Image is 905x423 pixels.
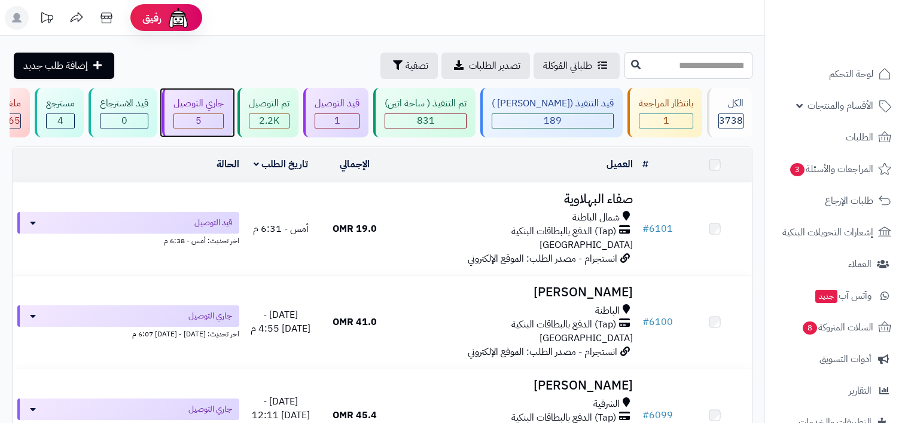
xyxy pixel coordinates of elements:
a: إشعارات التحويلات البنكية [772,218,898,247]
span: # [642,408,649,422]
span: 189 [544,114,562,128]
h3: صفاء البهلاوية [397,192,633,206]
a: مسترجع 4 [32,88,86,137]
div: مسترجع [46,97,75,111]
span: طلبات الإرجاع [825,192,873,209]
div: 1 [315,114,359,128]
span: أمس - 6:31 م [253,222,309,236]
span: التقارير [849,382,872,399]
div: 5 [174,114,223,128]
span: 4 [57,114,63,128]
a: إضافة طلب جديد [14,53,114,79]
a: الطلبات [772,123,898,152]
span: إضافة طلب جديد [23,59,88,73]
a: أدوات التسويق [772,345,898,373]
span: أدوات التسويق [819,351,872,367]
div: قيد التوصيل [315,97,359,111]
span: 1 [334,114,340,128]
span: جديد [815,290,837,303]
span: الشرقية [593,397,620,411]
a: العملاء [772,250,898,278]
span: # [642,222,649,236]
a: لوحة التحكم [772,60,898,88]
div: 1 [639,114,693,128]
span: 831 [417,114,435,128]
div: ملغي [2,97,21,111]
a: # [642,157,648,171]
a: قيد التوصيل 1 [301,88,371,137]
a: المراجعات والأسئلة3 [772,155,898,183]
span: 465 [2,114,20,128]
a: العميل [607,157,633,171]
div: اخر تحديث: أمس - 6:38 م [17,234,239,246]
div: بانتظار المراجعة [639,97,693,111]
div: قيد الاسترجاع [100,97,148,111]
span: شمال الباطنة [572,211,620,225]
a: #6099 [642,408,673,422]
img: logo-2.png [824,9,894,34]
div: 4 [47,114,74,128]
span: انستجرام - مصدر الطلب: الموقع الإلكتروني [468,345,617,359]
span: العملاء [848,256,872,272]
span: انستجرام - مصدر الطلب: الموقع الإلكتروني [468,252,617,266]
span: 45.4 OMR [333,408,377,422]
a: الإجمالي [340,157,370,171]
h3: [PERSON_NAME] [397,379,633,393]
a: تصدير الطلبات [441,53,530,79]
span: 8 [803,321,817,335]
a: تم التنفيذ ( ساحة اتين) 831 [371,88,478,137]
span: رفيق [142,11,162,25]
a: الكل3738 [705,88,755,137]
span: وآتس آب [814,287,872,304]
span: تصفية [406,59,428,73]
button: تصفية [380,53,438,79]
div: قيد التنفيذ ([PERSON_NAME] ) [492,97,614,111]
a: وآتس آبجديد [772,281,898,310]
img: ai-face.png [166,6,190,30]
span: المراجعات والأسئلة [789,161,873,177]
span: طلباتي المُوكلة [543,59,592,73]
a: تم التوصيل 2.2K [235,88,301,137]
span: 3 [790,163,805,176]
a: بانتظار المراجعة 1 [625,88,705,137]
span: الباطنة [595,304,620,318]
div: 189 [492,114,613,128]
a: التقارير [772,376,898,405]
div: 2242 [249,114,289,128]
a: طلباتي المُوكلة [534,53,620,79]
span: السلات المتروكة [802,319,873,336]
span: 3738 [719,114,743,128]
span: لوحة التحكم [829,66,873,82]
span: # [642,315,649,329]
a: قيد الاسترجاع 0 [86,88,160,137]
span: جاري التوصيل [188,310,232,322]
span: الطلبات [846,129,873,146]
a: تاريخ الطلب [254,157,308,171]
span: [GEOGRAPHIC_DATA] [540,331,633,345]
span: (Tap) الدفع بالبطاقات البنكية [511,318,616,332]
h3: [PERSON_NAME] [397,286,633,299]
span: 1 [663,114,669,128]
span: تصدير الطلبات [469,59,520,73]
a: #6100 [642,315,673,329]
span: 5 [196,114,202,128]
span: الأقسام والمنتجات [808,97,873,114]
span: (Tap) الدفع بالبطاقات البنكية [511,225,616,238]
div: الكل [718,97,743,111]
span: إشعارات التحويلات البنكية [782,224,873,241]
div: 0 [100,114,148,128]
a: جاري التوصيل 5 [160,88,235,137]
span: 41.0 OMR [333,315,377,329]
a: الحالة [217,157,239,171]
span: [GEOGRAPHIC_DATA] [540,238,633,252]
a: تحديثات المنصة [32,6,62,33]
a: طلبات الإرجاع [772,186,898,215]
div: اخر تحديث: [DATE] - [DATE] 6:07 م [17,327,239,339]
span: قيد التوصيل [194,217,232,229]
span: [DATE] - [DATE] 4:55 م [251,308,310,336]
a: قيد التنفيذ ([PERSON_NAME] ) 189 [478,88,625,137]
span: جاري التوصيل [188,403,232,415]
a: السلات المتروكة8 [772,313,898,342]
span: 2.2K [259,114,279,128]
